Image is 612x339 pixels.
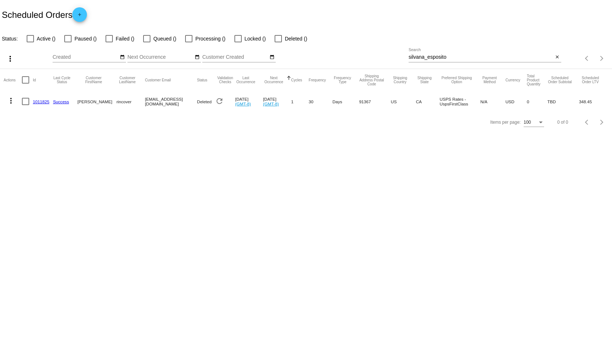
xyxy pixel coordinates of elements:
[2,36,18,42] span: Status:
[524,120,544,125] mat-select: Items per page:
[263,91,291,112] mat-cell: [DATE]
[527,69,547,91] mat-header-cell: Total Product Quantity
[480,76,499,84] button: Change sorting for PaymentMethod.Type
[77,91,116,112] mat-cell: [PERSON_NAME]
[263,76,284,84] button: Change sorting for NextOccurrenceUtc
[440,91,480,112] mat-cell: USPS Rates - UspsFirstClass
[269,54,275,60] mat-icon: date_range
[579,76,601,84] button: Change sorting for LifetimeValue
[53,54,118,60] input: Created
[527,91,547,112] mat-cell: 0
[202,54,268,60] input: Customer Created
[116,76,138,84] button: Change sorting for CustomerLastName
[153,34,176,43] span: Queued ()
[77,76,110,84] button: Change sorting for CustomerFirstName
[245,34,266,43] span: Locked ()
[505,91,527,112] mat-cell: USD
[263,101,279,106] a: (GMT-8)
[391,91,416,112] mat-cell: US
[557,120,568,125] div: 0 of 0
[480,91,505,112] mat-cell: N/A
[391,76,409,84] button: Change sorting for ShippingCountry
[235,101,251,106] a: (GMT-8)
[333,76,353,84] button: Change sorting for FrequencyType
[291,78,302,82] button: Change sorting for Cycles
[580,51,594,66] button: Previous page
[359,74,384,86] button: Change sorting for ShippingPostcode
[235,76,256,84] button: Change sorting for LastOccurrenceUtc
[579,91,608,112] mat-cell: 348.45
[75,12,84,21] mat-icon: add
[505,78,520,82] button: Change sorting for CurrencyIso
[291,91,309,112] mat-cell: 1
[235,91,263,112] mat-cell: [DATE]
[127,54,193,60] input: Next Occurrence
[116,34,134,43] span: Failed ()
[215,69,235,91] mat-header-cell: Validation Checks
[195,34,225,43] span: Processing ()
[554,54,561,61] button: Clear
[490,120,521,125] div: Items per page:
[120,54,125,60] mat-icon: date_range
[309,78,326,82] button: Change sorting for Frequency
[309,91,332,112] mat-cell: 30
[195,54,200,60] mat-icon: date_range
[547,76,572,84] button: Change sorting for Subtotal
[6,54,15,63] mat-icon: more_vert
[440,76,474,84] button: Change sorting for PreferredShippingOption
[116,91,145,112] mat-cell: rincover
[359,91,391,112] mat-cell: 91367
[524,120,531,125] span: 100
[197,78,207,82] button: Change sorting for Status
[333,91,359,112] mat-cell: Days
[37,34,56,43] span: Active ()
[416,91,440,112] mat-cell: CA
[7,96,15,105] mat-icon: more_vert
[555,54,560,60] mat-icon: close
[145,91,197,112] mat-cell: [EMAIL_ADDRESS][DOMAIN_NAME]
[74,34,97,43] span: Paused ()
[409,54,554,60] input: Search
[53,76,71,84] button: Change sorting for LastProcessingCycleId
[197,99,212,104] span: Deleted
[4,69,22,91] mat-header-cell: Actions
[416,76,433,84] button: Change sorting for ShippingState
[33,99,49,104] a: 1011825
[53,99,69,104] a: Success
[594,115,609,130] button: Next page
[33,78,36,82] button: Change sorting for Id
[2,7,87,22] h2: Scheduled Orders
[145,78,171,82] button: Change sorting for CustomerEmail
[215,97,224,105] mat-icon: refresh
[547,91,579,112] mat-cell: TBD
[285,34,307,43] span: Deleted ()
[580,115,594,130] button: Previous page
[594,51,609,66] button: Next page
